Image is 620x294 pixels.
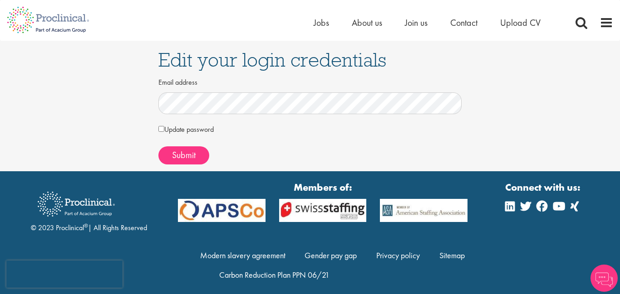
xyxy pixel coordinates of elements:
[505,180,582,194] strong: Connect with us:
[352,17,382,29] a: About us
[31,185,122,223] img: Proclinical Recruitment
[439,250,465,260] a: Sitemap
[305,250,357,260] a: Gender pay gap
[6,260,123,288] iframe: reCAPTCHA
[158,121,214,135] label: Update password
[450,17,477,29] a: Contact
[376,250,420,260] a: Privacy policy
[158,126,164,132] input: Update password
[84,222,88,229] sup: ®
[31,185,147,233] div: © 2023 Proclinical | All Rights Reserved
[178,180,467,194] strong: Members of:
[158,74,197,88] label: Email address
[172,149,196,161] span: Submit
[158,146,209,164] button: Submit
[171,199,272,222] img: APSCo
[590,265,618,292] img: Chatbot
[314,17,329,29] a: Jobs
[200,250,285,260] a: Modern slavery agreement
[373,199,474,222] img: APSCo
[272,199,374,222] img: APSCo
[500,17,541,29] a: Upload CV
[158,48,386,72] span: Edit your login credentials
[219,270,330,280] a: Carbon Reduction Plan PPN 06/21
[405,17,428,29] a: Join us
